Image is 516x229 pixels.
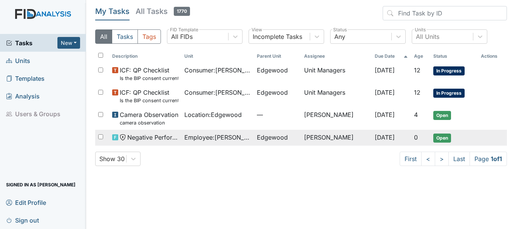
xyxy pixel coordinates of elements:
[6,90,40,102] span: Analysis
[95,29,112,44] button: All
[257,133,288,142] span: Edgewood
[414,111,418,118] span: 4
[414,134,418,141] span: 0
[301,107,372,129] td: [PERSON_NAME]
[430,50,478,63] th: Toggle SortBy
[95,6,130,17] h5: My Tasks
[171,32,193,41] div: All FIDs
[6,214,39,226] span: Sign out
[257,66,288,75] span: Edgewood
[383,6,507,20] input: Find Task by ID
[98,53,103,58] input: Toggle All Rows Selected
[6,38,57,48] a: Tasks
[257,88,288,97] span: Edgewood
[6,197,46,208] span: Edit Profile
[334,32,345,41] div: Any
[184,88,251,97] span: Consumer : [PERSON_NAME]
[491,155,502,163] strong: 1 of 1
[120,119,178,126] small: camera observation
[400,152,507,166] nav: task-pagination
[421,152,435,166] a: <
[127,133,179,142] span: Negative Performance Review
[137,29,161,44] button: Tags
[375,66,395,74] span: [DATE]
[301,85,372,107] td: Unit Managers
[400,152,422,166] a: First
[301,63,372,85] td: Unit Managers
[414,89,420,96] span: 12
[375,134,395,141] span: [DATE]
[6,72,45,84] span: Templates
[470,152,507,166] span: Page
[6,55,30,66] span: Units
[184,133,251,142] span: Employee : [PERSON_NAME]
[120,88,179,104] span: ICF: QP Checklist Is the BIP consent current? (document the date, BIP number in the comment section)
[254,50,301,63] th: Toggle SortBy
[448,152,470,166] a: Last
[414,66,420,74] span: 12
[184,110,242,119] span: Location : Edgewood
[99,154,125,163] div: Show 30
[433,66,465,75] span: In Progress
[478,50,507,63] th: Actions
[375,111,395,118] span: [DATE]
[109,50,182,63] th: Toggle SortBy
[112,29,138,44] button: Tasks
[174,7,190,16] span: 1770
[411,50,430,63] th: Toggle SortBy
[416,32,439,41] div: All Units
[301,130,372,146] td: [PERSON_NAME]
[253,32,302,41] div: Incomplete Tasks
[184,66,251,75] span: Consumer : [PERSON_NAME]
[372,50,411,63] th: Toggle SortBy
[435,152,449,166] a: >
[433,111,451,120] span: Open
[120,66,179,82] span: ICF: QP Checklist Is the BIP consent current? (document the date, BIP number in the comment section)
[257,110,298,119] span: —
[120,75,179,82] small: Is the BIP consent current? (document the date, BIP number in the comment section)
[433,89,465,98] span: In Progress
[120,97,179,104] small: Is the BIP consent current? (document the date, BIP number in the comment section)
[181,50,254,63] th: Toggle SortBy
[375,89,395,96] span: [DATE]
[57,37,80,49] button: New
[433,134,451,143] span: Open
[136,6,190,17] h5: All Tasks
[301,50,372,63] th: Assignee
[120,110,178,126] span: Camera Observation camera observation
[6,179,76,191] span: Signed in as [PERSON_NAME]
[95,29,161,44] div: Type filter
